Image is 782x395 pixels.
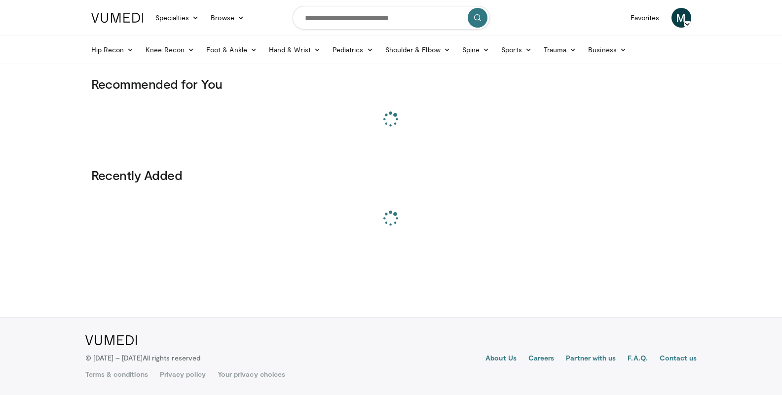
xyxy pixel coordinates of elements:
[293,6,490,30] input: Search topics, interventions
[91,167,691,183] h3: Recently Added
[625,8,666,28] a: Favorites
[218,369,285,379] a: Your privacy choices
[85,40,140,60] a: Hip Recon
[495,40,538,60] a: Sports
[582,40,633,60] a: Business
[485,353,517,365] a: About Us
[140,40,200,60] a: Knee Recon
[85,353,201,363] p: © [DATE] – [DATE]
[91,13,144,23] img: VuMedi Logo
[528,353,555,365] a: Careers
[456,40,495,60] a: Spine
[143,354,200,362] span: All rights reserved
[149,8,205,28] a: Specialties
[671,8,691,28] a: M
[85,369,148,379] a: Terms & conditions
[379,40,456,60] a: Shoulder & Elbow
[566,353,616,365] a: Partner with us
[263,40,327,60] a: Hand & Wrist
[200,40,263,60] a: Foot & Ankle
[160,369,206,379] a: Privacy policy
[85,335,137,345] img: VuMedi Logo
[91,76,691,92] h3: Recommended for You
[628,353,647,365] a: F.A.Q.
[660,353,697,365] a: Contact us
[205,8,250,28] a: Browse
[538,40,583,60] a: Trauma
[327,40,379,60] a: Pediatrics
